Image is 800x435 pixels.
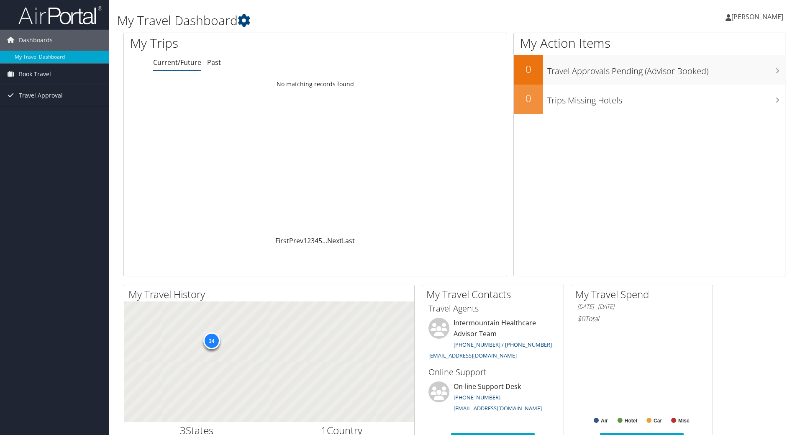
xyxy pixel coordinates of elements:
[424,318,562,363] li: Intermountain Healthcare Advisor Team
[514,91,543,106] h2: 0
[678,418,690,424] text: Misc
[577,314,585,323] span: $0
[124,77,507,92] td: No matching records found
[601,418,608,424] text: Air
[342,236,355,245] a: Last
[318,236,322,245] a: 5
[327,236,342,245] a: Next
[514,34,785,52] h1: My Action Items
[19,85,63,106] span: Travel Approval
[311,236,315,245] a: 3
[625,418,637,424] text: Hotel
[654,418,662,424] text: Car
[203,332,220,349] div: 34
[726,4,792,29] a: [PERSON_NAME]
[307,236,311,245] a: 2
[275,236,289,245] a: First
[428,303,557,314] h3: Travel Agents
[315,236,318,245] a: 4
[575,287,713,301] h2: My Travel Spend
[428,352,517,359] a: [EMAIL_ADDRESS][DOMAIN_NAME]
[303,236,307,245] a: 1
[577,314,706,323] h6: Total
[130,34,341,52] h1: My Trips
[153,58,201,67] a: Current/Future
[454,341,552,348] a: [PHONE_NUMBER] / [PHONE_NUMBER]
[424,381,562,416] li: On-line Support Desk
[514,85,785,114] a: 0Trips Missing Hotels
[428,366,557,378] h3: Online Support
[128,287,414,301] h2: My Travel History
[454,394,500,401] a: [PHONE_NUMBER]
[514,55,785,85] a: 0Travel Approvals Pending (Advisor Booked)
[322,236,327,245] span: …
[117,12,567,29] h1: My Travel Dashboard
[207,58,221,67] a: Past
[514,62,543,76] h2: 0
[577,303,706,311] h6: [DATE] - [DATE]
[731,12,783,21] span: [PERSON_NAME]
[18,5,102,25] img: airportal-logo.png
[454,404,542,412] a: [EMAIL_ADDRESS][DOMAIN_NAME]
[19,64,51,85] span: Book Travel
[547,90,785,106] h3: Trips Missing Hotels
[426,287,564,301] h2: My Travel Contacts
[547,61,785,77] h3: Travel Approvals Pending (Advisor Booked)
[19,30,53,51] span: Dashboards
[289,236,303,245] a: Prev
